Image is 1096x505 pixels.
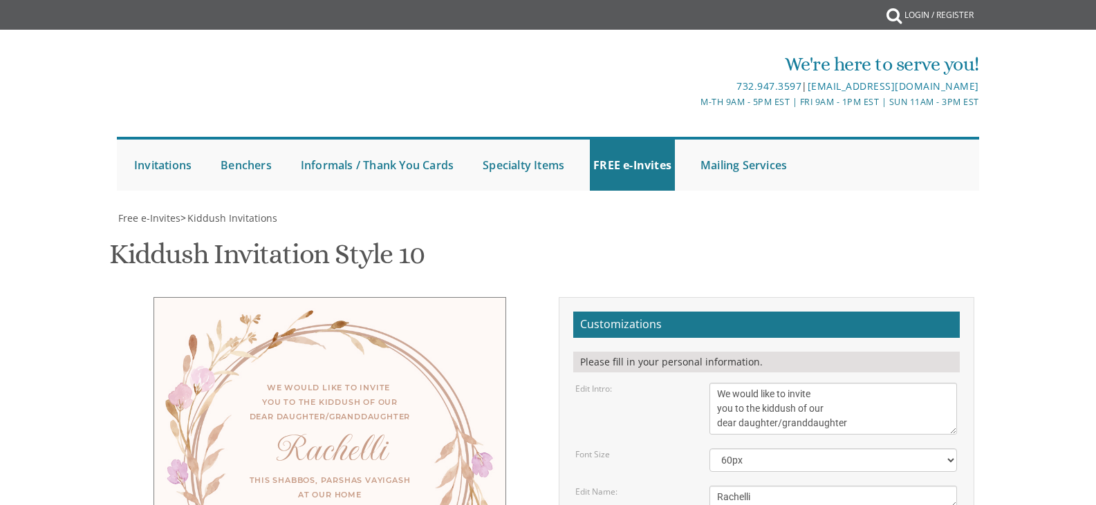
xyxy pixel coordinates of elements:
[186,211,277,225] a: Kiddush Invitations
[573,352,960,372] div: Please fill in your personal information.
[575,486,617,497] label: Edit Name:
[590,140,675,191] a: FREE e-Invites
[479,140,568,191] a: Specialty Items
[187,211,277,225] span: Kiddush Invitations
[180,211,277,225] span: >
[118,211,180,225] span: Free e-Invites
[182,441,478,456] div: Rachelli
[182,381,478,424] div: We would like to invite you to the kiddush of our dear daughter/granddaughter
[575,448,610,460] label: Font Size
[575,383,612,394] label: Edit Intro:
[131,140,195,191] a: Invitations
[109,239,425,280] h1: Kiddush Invitation Style 10
[297,140,457,191] a: Informals / Thank You Cards
[217,140,275,191] a: Benchers
[709,383,957,435] textarea: We would like to invite you to the kiddush of our dear daughter/granddaughter
[117,211,180,225] a: Free e-Invites
[405,95,979,109] div: M-Th 9am - 5pm EST | Fri 9am - 1pm EST | Sun 11am - 3pm EST
[736,79,801,93] a: 732.947.3597
[405,78,979,95] div: |
[808,79,979,93] a: [EMAIL_ADDRESS][DOMAIN_NAME]
[405,50,979,78] div: We're here to serve you!
[697,140,790,191] a: Mailing Services
[573,312,960,338] h2: Customizations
